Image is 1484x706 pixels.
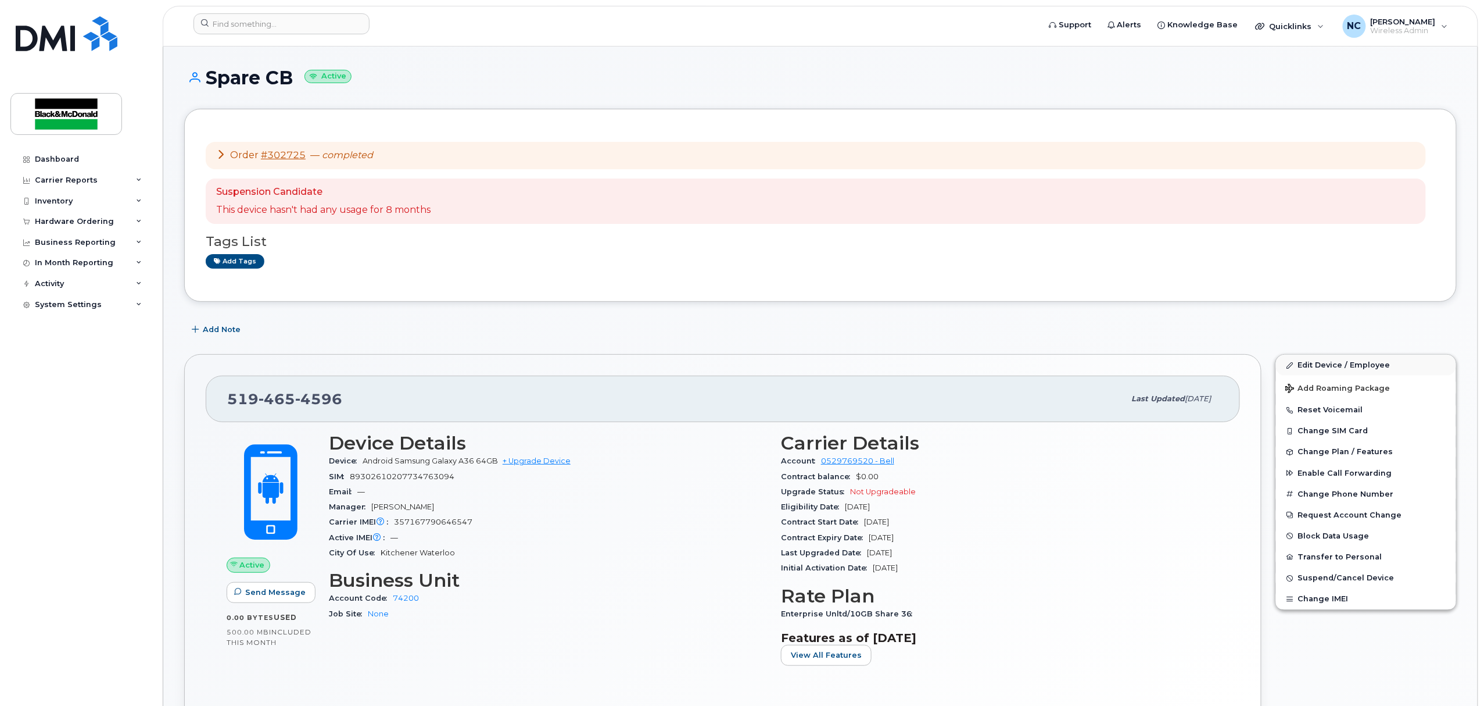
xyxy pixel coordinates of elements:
[1132,394,1185,403] span: Last updated
[781,487,850,496] span: Upgrade Status
[329,533,390,542] span: Active IMEI
[274,613,297,622] span: used
[329,594,393,602] span: Account Code
[1276,568,1456,589] button: Suspend/Cancel Device
[781,472,856,481] span: Contract balance
[1298,448,1393,457] span: Change Plan / Features
[1298,574,1395,583] span: Suspend/Cancel Device
[850,487,916,496] span: Not Upgradeable
[329,570,767,591] h3: Business Unit
[781,457,821,465] span: Account
[1276,376,1456,400] button: Add Roaming Package
[227,627,311,647] span: included this month
[781,564,873,572] span: Initial Activation Date
[1276,441,1456,462] button: Change Plan / Features
[1276,547,1456,568] button: Transfer to Personal
[322,149,373,161] em: completed
[1276,420,1456,441] button: Change SIM Card
[350,472,454,481] span: 89302610207734763094
[206,234,1435,249] h3: Tags List
[1185,394,1211,403] span: [DATE]
[1298,469,1392,477] span: Enable Call Forwarding
[503,457,571,465] a: + Upgrade Device
[203,324,241,335] span: Add Note
[821,457,894,465] a: 0529769520 - Bell
[381,548,455,557] span: Kitchener Waterloo
[781,433,1219,454] h3: Carrier Details
[245,587,306,598] span: Send Message
[329,433,767,454] h3: Device Details
[227,582,316,603] button: Send Message
[368,609,389,618] a: None
[357,487,365,496] span: —
[230,149,259,161] span: Order
[791,650,862,661] span: View All Features
[329,518,394,526] span: Carrier IMEI
[329,609,368,618] span: Job Site
[781,609,918,618] span: Enterprise Unltd/10GB Share 36
[227,390,342,408] span: 519
[394,518,472,526] span: 357167790646547
[371,502,434,511] span: [PERSON_NAME]
[227,614,274,622] span: 0.00 Bytes
[873,564,898,572] span: [DATE]
[856,472,879,481] span: $0.00
[1276,484,1456,505] button: Change Phone Number
[781,502,845,511] span: Eligibility Date
[295,390,342,408] span: 4596
[390,533,398,542] span: —
[206,254,264,269] a: Add tags
[1276,400,1456,420] button: Reset Voicemail
[184,319,250,340] button: Add Note
[329,502,371,511] span: Manager
[781,518,864,526] span: Contract Start Date
[184,67,1457,88] h1: Spare CB
[227,628,269,636] span: 500.00 MB
[781,586,1219,607] h3: Rate Plan
[845,502,870,511] span: [DATE]
[1276,526,1456,547] button: Block Data Usage
[781,548,867,557] span: Last Upgraded Date
[1276,355,1456,376] a: Edit Device / Employee
[1276,589,1456,609] button: Change IMEI
[1276,505,1456,526] button: Request Account Change
[216,204,431,217] p: This device hasn't had any usage for 8 months
[864,518,889,526] span: [DATE]
[393,594,419,602] a: 74200
[259,390,295,408] span: 465
[867,548,892,557] span: [DATE]
[329,457,363,465] span: Device
[329,472,350,481] span: SIM
[310,149,373,161] span: —
[240,559,265,570] span: Active
[781,645,872,666] button: View All Features
[1276,463,1456,484] button: Enable Call Forwarding
[781,631,1219,645] h3: Features as of [DATE]
[304,70,352,83] small: Active
[1285,384,1390,395] span: Add Roaming Package
[329,548,381,557] span: City Of Use
[363,457,498,465] span: Android Samsung Galaxy A36 64GB
[781,533,869,542] span: Contract Expiry Date
[216,186,431,199] p: Suspension Candidate
[329,487,357,496] span: Email
[869,533,894,542] span: [DATE]
[261,149,306,161] a: #302725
